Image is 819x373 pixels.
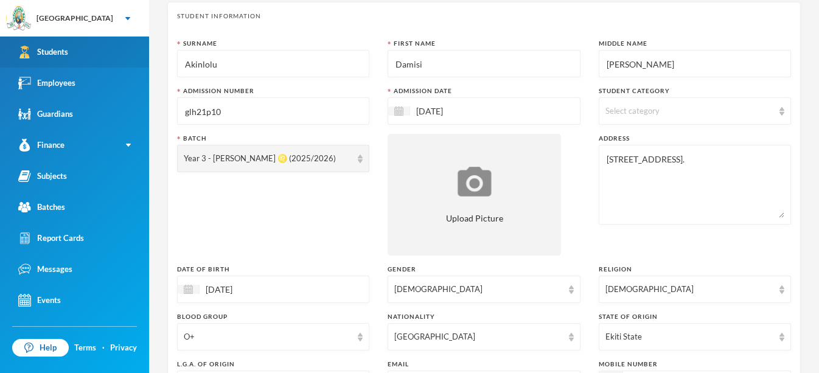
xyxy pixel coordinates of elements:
a: Help [12,339,69,357]
div: Batch [177,134,369,143]
span: Upload Picture [446,212,503,225]
div: Gender [388,265,580,274]
div: Religion [599,265,791,274]
a: Terms [74,342,96,354]
input: Select date [410,104,512,118]
div: · [102,342,105,354]
div: L.G.A. of Origin [177,360,369,369]
div: Ekiti State [605,331,773,343]
img: logo [7,7,31,31]
img: upload [455,165,495,198]
div: Blood Group [177,312,369,321]
div: Student Category [599,86,791,96]
div: Messages [18,263,72,276]
div: First Name [388,39,580,48]
div: [DEMOGRAPHIC_DATA] [605,284,773,296]
div: Admission Number [177,86,369,96]
div: Events [18,294,61,307]
div: Nationality [388,312,580,321]
div: State of Origin [599,312,791,321]
div: Guardians [18,108,73,120]
div: Date of Birth [177,265,369,274]
div: Mobile Number [599,360,791,369]
div: [GEOGRAPHIC_DATA] [394,331,562,343]
div: [DEMOGRAPHIC_DATA] [394,284,562,296]
div: Employees [18,77,75,89]
div: Year 3 - [PERSON_NAME] ♌️ (2025/2026) [184,153,352,165]
div: Students [18,46,68,58]
span: Select category [605,106,660,116]
div: Finance [18,139,64,152]
div: O+ [184,331,352,343]
div: Address [599,134,791,143]
div: Surname [177,39,369,48]
a: Privacy [110,342,137,354]
div: Admission Date [388,86,580,96]
div: Email [388,360,580,369]
div: [GEOGRAPHIC_DATA] [37,13,113,24]
div: Batches [18,201,65,214]
textarea: [STREET_ADDRESS]. [605,152,784,218]
div: Middle Name [599,39,791,48]
div: Student Information [177,12,791,21]
div: Report Cards [18,232,84,245]
div: Subjects [18,170,67,183]
input: Select date [200,282,302,296]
